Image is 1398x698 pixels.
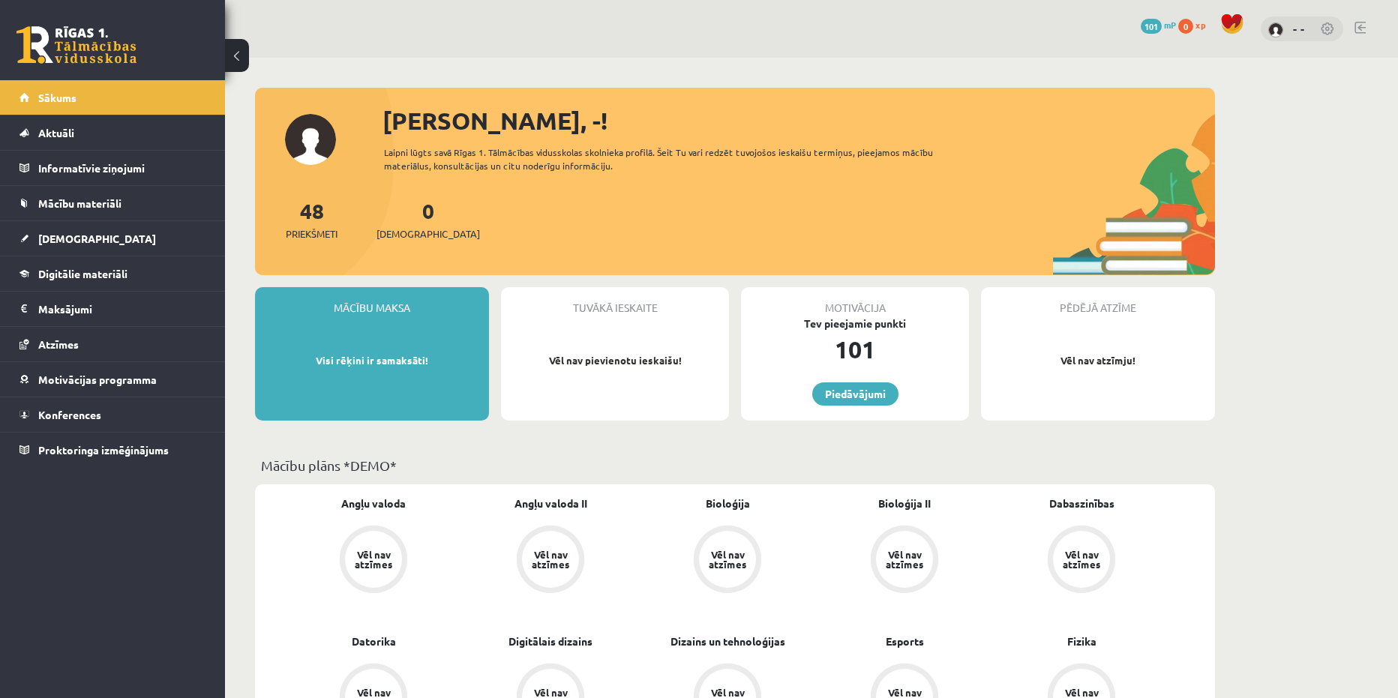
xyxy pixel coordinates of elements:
[19,115,206,150] a: Aktuāli
[38,232,156,245] span: [DEMOGRAPHIC_DATA]
[529,550,571,569] div: Vēl nav atzīmes
[508,353,721,368] p: Vēl nav pievienotu ieskaišu!
[38,292,206,326] legend: Maksājumi
[38,408,101,421] span: Konferences
[508,634,592,649] a: Digitālais dizains
[376,197,480,241] a: 0[DEMOGRAPHIC_DATA]
[38,443,169,457] span: Proktoringa izmēģinājums
[1178,19,1193,34] span: 0
[1195,19,1205,31] span: xp
[1049,496,1114,511] a: Dabaszinības
[741,287,969,316] div: Motivācija
[878,496,931,511] a: Bioloģija II
[19,292,206,326] a: Maksājumi
[16,26,136,64] a: Rīgas 1. Tālmācības vidusskola
[1141,19,1176,31] a: 101 mP
[639,526,816,596] a: Vēl nav atzīmes
[19,80,206,115] a: Sākums
[19,433,206,467] a: Proktoringa izmēģinājums
[286,226,337,241] span: Priekšmeti
[1164,19,1176,31] span: mP
[38,373,157,386] span: Motivācijas programma
[706,496,750,511] a: Bioloģija
[38,196,121,210] span: Mācību materiāli
[341,496,406,511] a: Angļu valoda
[670,634,785,649] a: Dizains un tehnoloģijas
[1293,21,1305,36] a: - -
[1268,22,1283,37] img: - -
[286,197,337,241] a: 48Priekšmeti
[812,382,898,406] a: Piedāvājumi
[19,186,206,220] a: Mācību materiāli
[886,634,924,649] a: Esports
[19,397,206,432] a: Konferences
[501,287,729,316] div: Tuvākā ieskaite
[1067,634,1096,649] a: Fizika
[38,267,127,280] span: Digitālie materiāli
[1141,19,1162,34] span: 101
[352,634,396,649] a: Datorika
[38,91,76,104] span: Sākums
[285,526,462,596] a: Vēl nav atzīmes
[352,550,394,569] div: Vēl nav atzīmes
[883,550,925,569] div: Vēl nav atzīmes
[38,126,74,139] span: Aktuāli
[384,145,960,172] div: Laipni lūgts savā Rīgas 1. Tālmācības vidusskolas skolnieka profilā. Šeit Tu vari redzēt tuvojošo...
[19,256,206,291] a: Digitālie materiāli
[514,496,587,511] a: Angļu valoda II
[19,362,206,397] a: Motivācijas programma
[19,221,206,256] a: [DEMOGRAPHIC_DATA]
[706,550,748,569] div: Vēl nav atzīmes
[38,151,206,185] legend: Informatīvie ziņojumi
[741,316,969,331] div: Tev pieejamie punkti
[816,526,993,596] a: Vēl nav atzīmes
[382,103,1215,139] div: [PERSON_NAME], -!
[261,455,1209,475] p: Mācību plāns *DEMO*
[1178,19,1213,31] a: 0 xp
[255,287,489,316] div: Mācību maksa
[988,353,1207,368] p: Vēl nav atzīmju!
[38,337,79,351] span: Atzīmes
[19,151,206,185] a: Informatīvie ziņojumi
[462,526,639,596] a: Vēl nav atzīmes
[981,287,1215,316] div: Pēdējā atzīme
[993,526,1170,596] a: Vēl nav atzīmes
[19,327,206,361] a: Atzīmes
[262,353,481,368] p: Visi rēķini ir samaksāti!
[376,226,480,241] span: [DEMOGRAPHIC_DATA]
[1060,550,1102,569] div: Vēl nav atzīmes
[741,331,969,367] div: 101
